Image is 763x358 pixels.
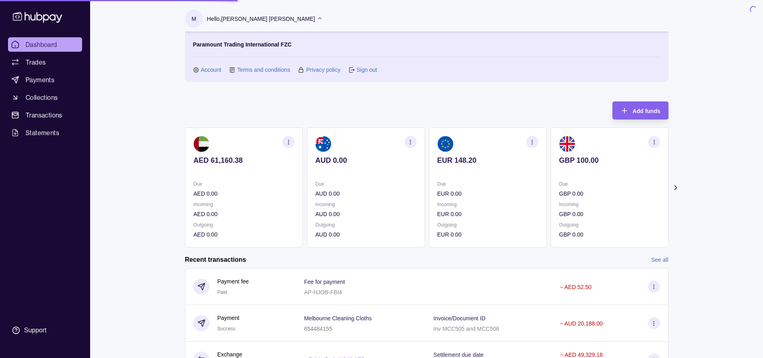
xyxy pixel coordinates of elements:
[559,230,660,239] p: GBP 0.00
[193,200,294,209] p: Incoming
[304,326,332,332] p: 654484155
[437,200,538,209] p: Incoming
[437,230,538,239] p: EUR 0.00
[437,189,538,198] p: EUR 0.00
[559,189,660,198] p: GBP 0.00
[26,57,46,67] span: Trades
[193,136,209,152] img: ae
[437,180,538,188] p: Due
[304,279,345,285] p: Fee for payment
[193,189,294,198] p: AED 0.00
[26,93,58,102] span: Collections
[612,101,668,119] button: Add funds
[8,90,82,105] a: Collections
[437,136,453,152] img: eu
[437,156,538,165] p: EUR 148.20
[315,220,416,229] p: Outgoing
[559,200,660,209] p: Incoming
[193,220,294,229] p: Outgoing
[433,326,499,332] p: Inv MCC505 and MCC506
[560,284,592,290] p: − AED 52.50
[315,180,416,188] p: Due
[217,314,240,322] p: Payment
[193,230,294,239] p: AED 0.00
[185,255,246,264] h2: Recent transactions
[8,55,82,69] a: Trades
[217,289,227,295] span: Paid
[217,326,236,332] span: Success
[26,128,59,138] span: Statements
[26,75,54,85] span: Payments
[304,289,342,295] p: AP-HJOB-FBI4
[437,220,538,229] p: Outgoing
[193,210,294,218] p: AED 0.00
[8,125,82,140] a: Statements
[315,210,416,218] p: AUD 0.00
[315,200,416,209] p: Incoming
[437,210,538,218] p: EUR 0.00
[217,277,249,286] p: Payment fee
[24,326,46,335] div: Support
[651,255,668,264] a: See all
[191,14,196,23] p: M
[559,136,575,152] img: gb
[560,352,603,358] p: − AED 49,329.18
[559,156,660,165] p: GBP 100.00
[26,40,57,49] span: Dashboard
[433,315,485,322] p: Invoice/Document ID
[8,73,82,87] a: Payments
[559,220,660,229] p: Outgoing
[193,40,292,49] p: Paramount Trading International FZC
[306,65,340,74] a: Privacy policy
[356,65,377,74] a: Sign out
[8,322,82,339] a: Support
[193,180,294,188] p: Due
[315,136,331,152] img: au
[304,315,372,322] p: Melbourne Cleaning Cloths
[315,156,416,165] p: AUD 0.00
[315,189,416,198] p: AUD 0.00
[559,180,660,188] p: Due
[207,14,315,23] p: Hello, [PERSON_NAME] [PERSON_NAME]
[26,110,62,120] span: Transactions
[560,320,603,327] p: − AUD 20,188.00
[8,37,82,52] a: Dashboard
[559,210,660,218] p: GBP 0.00
[193,156,294,165] p: AED 61,160.38
[433,352,483,358] p: Settlement due date
[8,108,82,122] a: Transactions
[201,65,221,74] a: Account
[237,65,290,74] a: Terms and conditions
[632,108,660,114] span: Add funds
[315,230,416,239] p: AUD 0.00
